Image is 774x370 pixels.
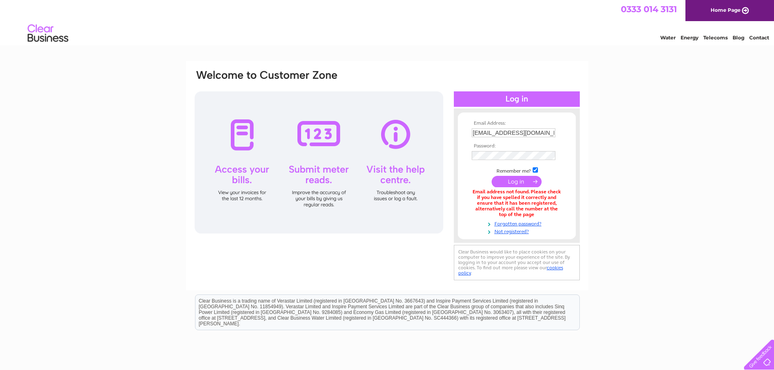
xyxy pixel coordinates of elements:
[621,4,677,14] a: 0333 014 3131
[472,219,564,227] a: Forgotten password?
[454,245,580,280] div: Clear Business would like to place cookies on your computer to improve your experience of the sit...
[703,35,728,41] a: Telecoms
[492,176,542,187] input: Submit
[733,35,744,41] a: Blog
[195,4,579,39] div: Clear Business is a trading name of Verastar Limited (registered in [GEOGRAPHIC_DATA] No. 3667643...
[472,227,564,235] a: Not registered?
[470,166,564,174] td: Remember me?
[681,35,698,41] a: Energy
[470,143,564,149] th: Password:
[660,35,676,41] a: Water
[470,121,564,126] th: Email Address:
[472,189,562,217] div: Email address not found. Please check if you have spelled it correctly and ensure that it has bee...
[749,35,769,41] a: Contact
[27,21,69,46] img: logo.png
[458,265,563,276] a: cookies policy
